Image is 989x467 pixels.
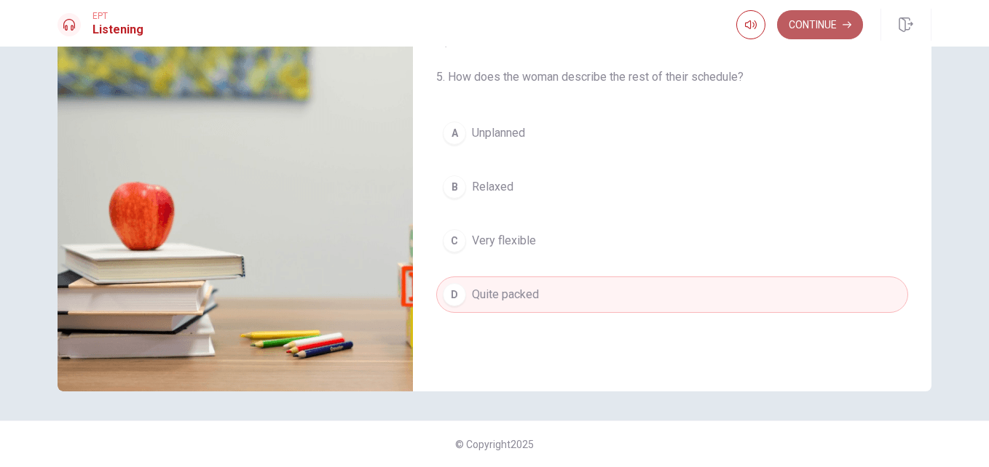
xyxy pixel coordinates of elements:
div: A [443,121,466,145]
span: © Copyright 2025 [455,439,534,450]
span: EPT [92,11,143,21]
button: CVery flexible [436,223,908,259]
span: Very flexible [472,232,536,250]
div: B [443,175,466,199]
button: BRelaxed [436,169,908,205]
span: Relaxed [472,178,513,196]
div: C [443,229,466,252]
span: 5. How does the woman describe the rest of their schedule? [436,68,908,86]
span: Unplanned [472,124,525,142]
img: Discussing a Travel Itinerary [58,37,413,391]
button: Continue [777,10,863,39]
h1: Listening [92,21,143,39]
button: AUnplanned [436,115,908,151]
div: D [443,283,466,306]
span: Quite packed [472,286,539,303]
button: DQuite packed [436,276,908,313]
